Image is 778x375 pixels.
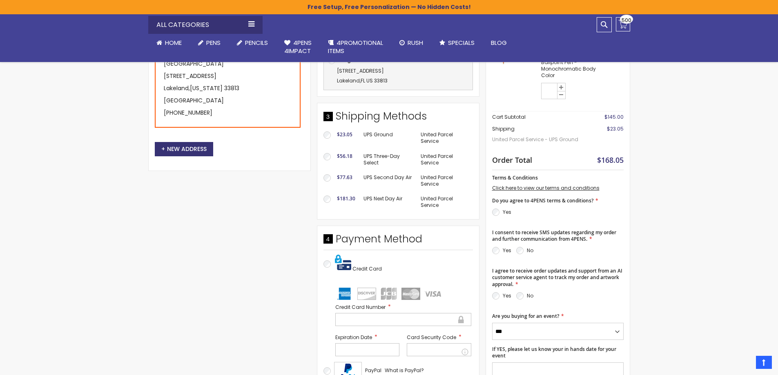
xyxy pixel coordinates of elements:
td: United Parcel Service [417,149,473,170]
a: 4PROMOTIONALITEMS [320,34,391,60]
span: 33813 [374,77,388,84]
span: $181.30 [337,195,355,202]
span: Pencils [245,38,268,47]
a: 4Pens4impact [276,34,320,60]
span: Shipping [492,125,515,132]
td: UPS Second Day Air [359,170,417,191]
img: jcb [379,288,398,300]
img: visa [424,288,442,300]
td: United Parcel Service [417,170,473,191]
a: Specials [431,34,483,52]
span: Are you buying for an event? [492,313,559,320]
label: Yes [503,247,511,254]
span: Pens [206,38,221,47]
span: If YES, please let us know your in hands date for your event [492,346,616,359]
span: 500 [622,16,631,24]
span: PayPal [365,367,381,374]
button: New Address [155,142,213,156]
th: Cart Subtotal [492,111,583,123]
span: Home [165,38,182,47]
td: UPS Next Day Air [359,191,417,213]
label: No [527,292,533,299]
span: Terms & Conditions [492,174,538,181]
a: Blog [483,34,515,52]
a: Home [148,34,190,52]
span: I agree to receive order updates and support from an AI customer service agent to track my order ... [492,267,622,287]
a: Rush [391,34,431,52]
span: $23.05 [337,131,352,138]
span: New Address [161,145,207,153]
span: Specials [448,38,475,47]
td: UPS Ground [359,127,417,149]
strong: Order Total [492,154,532,165]
span: Do you agree to 4PENS terms & conditions? [492,197,593,204]
img: discover [357,288,376,300]
span: $77.63 [337,174,352,181]
span: I consent to receive SMS updates regarding my order and further communication from 4PENS. [492,229,616,242]
div: [PERSON_NAME] [PERSON_NAME] [GEOGRAPHIC_DATA] [STREET_ADDRESS] Lakeland , 33813 [GEOGRAPHIC_DATA] [155,36,301,128]
td: UPS Three-Day Select [359,149,417,170]
div: Payment Method [323,232,473,250]
strong: Custom Cambria Plastic Retractable Ballpoint Pen - Monochromatic Body Color [541,46,597,79]
a: Pencils [229,34,276,52]
span: $56.18 [337,153,352,160]
td: United Parcel Service [417,191,473,213]
span: US [366,77,373,84]
div: Shipping Methods [323,109,473,127]
label: Card Security Code [407,333,471,341]
span: $168.05 [597,155,624,165]
img: mastercard [401,288,420,300]
img: Pay with credit card [335,254,351,271]
span: $23.05 [607,125,624,132]
label: No [527,247,533,254]
span: 4PROMOTIONAL ITEMS [328,38,383,55]
span: FL [361,77,365,84]
a: [PHONE_NUMBER] [164,109,212,117]
td: United Parcel Service [417,127,473,149]
span: United Parcel Service - UPS Ground [492,132,583,147]
label: Expiration Date [335,333,400,341]
a: Top [756,356,772,369]
span: [US_STATE] [190,84,223,92]
label: Yes [503,209,511,215]
span: Credit Card [352,265,382,272]
span: [STREET_ADDRESS] [337,67,384,74]
a: 500 [616,17,630,31]
div: All Categories [148,16,263,34]
span: $145.00 [604,113,624,120]
a: Pens [190,34,229,52]
span: What is PayPal? [385,367,424,374]
span: Rush [408,38,423,47]
label: Yes [503,292,511,299]
div: , [328,66,468,86]
span: Blog [491,38,507,47]
img: amex [335,288,354,300]
a: Click here to view our terms and conditions [492,184,600,191]
div: Secure transaction [457,315,465,324]
label: Credit Card Number [335,303,471,311]
span: Lakeland [337,77,360,84]
span: 4Pens 4impact [284,38,312,55]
